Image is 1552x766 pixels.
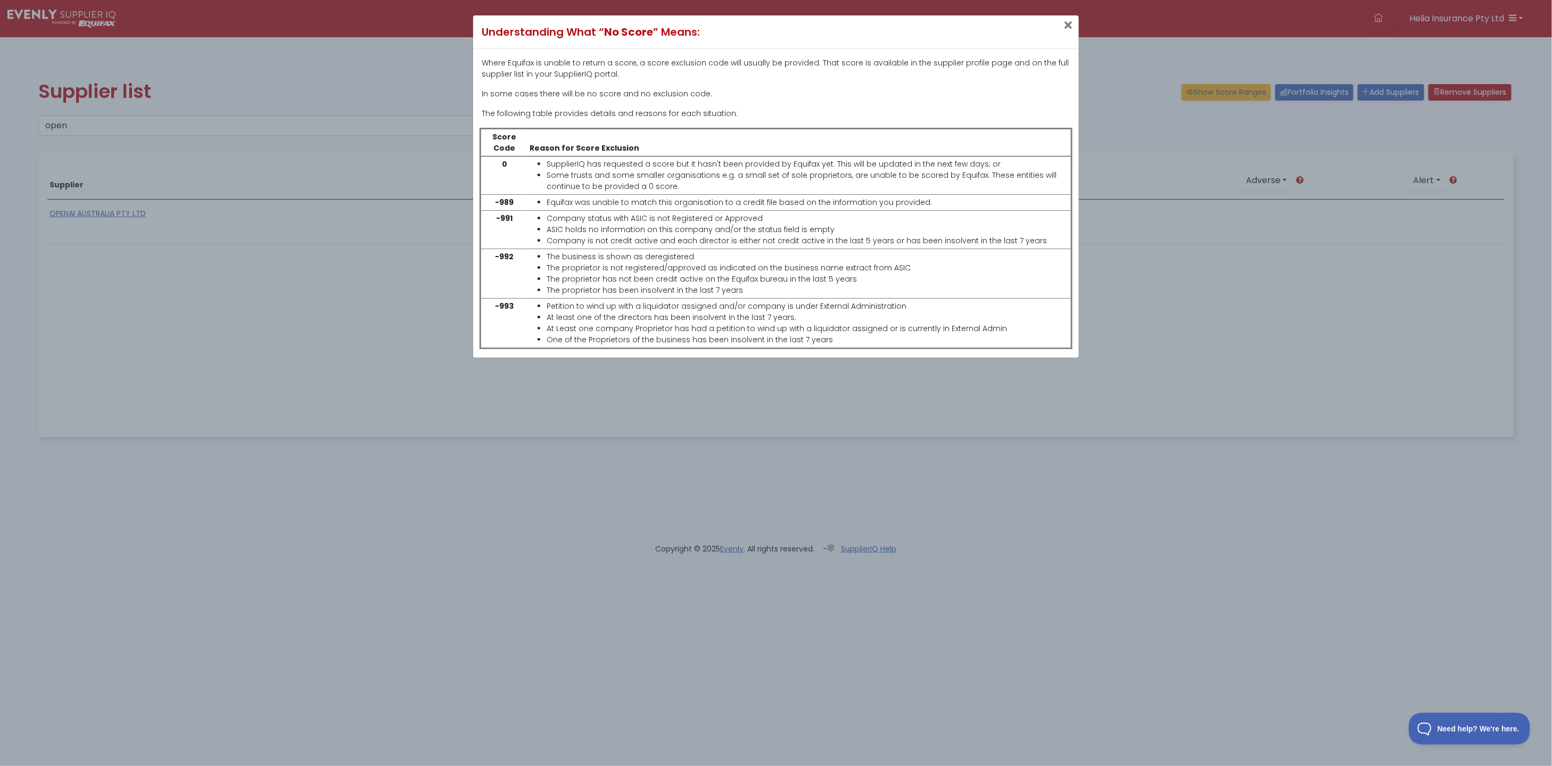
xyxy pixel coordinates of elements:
[495,301,514,311] strong: -993
[527,129,1071,157] th: Reason for Score Exclusion
[547,235,1069,246] li: Company is not credit active and each director is either not credit active in the last 5 years or...
[547,213,1069,224] li: Company status with ASIC is not Registered or Approved
[481,129,528,157] th: Score Code
[547,251,1069,262] li: The business is shown as deregistered
[547,170,1069,192] li: Some trusts and some smaller organisations e.g. a small set of sole proprietors, are unable to be...
[547,262,1069,274] li: The proprietor is not registered/approved as indicated on the business name extract from ASIC
[482,24,700,40] h5: Understanding What “ ” Means:
[495,197,514,208] strong: -989
[502,159,507,169] strong: 0
[547,301,1069,312] li: Petition to wind up with a liquidator assigned and/or company is under External Administration
[496,213,513,224] strong: -991
[547,197,1069,208] li: Equifax was unable to match this organisation to a credit file based on the information you provi...
[547,323,1069,334] li: At Least one company Proprietor has had a petition to wind up with a liquidator assigned or is cu...
[482,88,1070,100] p: In some cases there will be no score and no exclusion code.
[547,312,1069,323] li: At least one of the directors has been insolvent in the last 7 years.
[547,334,1069,345] li: One of the Proprietors of the business has been insolvent in the last 7 years
[547,224,1069,235] li: ASIC holds no information on this company and/or the status field is empty
[547,159,1069,170] li: SupplierIQ has requested a score but it hasn't been provided by Equifax yet. This will be updated...
[1059,13,1078,32] button: Close
[495,251,514,262] strong: -992
[604,24,653,39] strong: No Score
[482,108,1070,119] p: The following table provides details and reasons for each situation:
[547,274,1069,285] li: The proprietor has not been credit active on the Equifax bureau in the last 5 years
[547,285,1069,296] li: The proprietor has been insolvent in the last 7 years
[482,57,1070,80] p: Where Equifax is unable to return a score, a score exclusion code will usually be provided. That ...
